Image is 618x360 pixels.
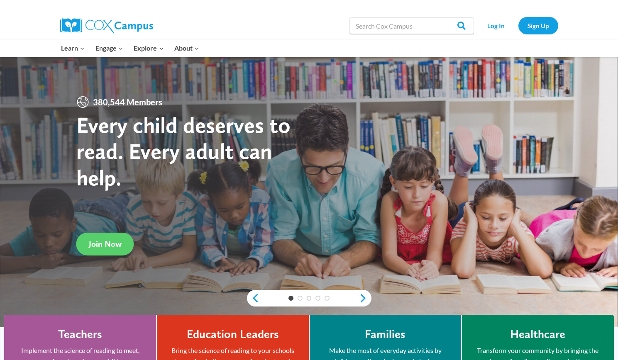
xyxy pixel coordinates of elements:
a: next [359,293,371,303]
span: Explore [134,43,164,54]
nav: Primary Navigation [56,39,205,57]
span: Join Now [89,239,122,249]
h4: Healthcare [510,327,565,341]
input: Search Cox Campus [349,17,474,34]
a: 5 [325,296,330,301]
span: Engage [95,43,123,54]
div: content slider buttons [247,290,371,306]
nav: Secondary Navigation [478,17,558,34]
a: 2 [298,296,303,301]
a: 1 [288,296,293,301]
strong: Every child deserves to read. Every adult can help. [76,112,291,191]
span: 380,544 Members [90,95,166,109]
a: Join Now [76,233,134,255]
a: previous [247,293,259,303]
a: 3 [307,296,312,301]
a: Sign Up [518,17,558,34]
h4: Families [365,327,405,341]
a: 4 [315,296,320,301]
span: About [174,43,199,54]
span: Learn [61,43,85,54]
a: Log In [478,17,514,34]
h4: Teachers [58,327,102,341]
img: Cox Campus [60,18,153,33]
h4: Education Leaders [187,327,279,341]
